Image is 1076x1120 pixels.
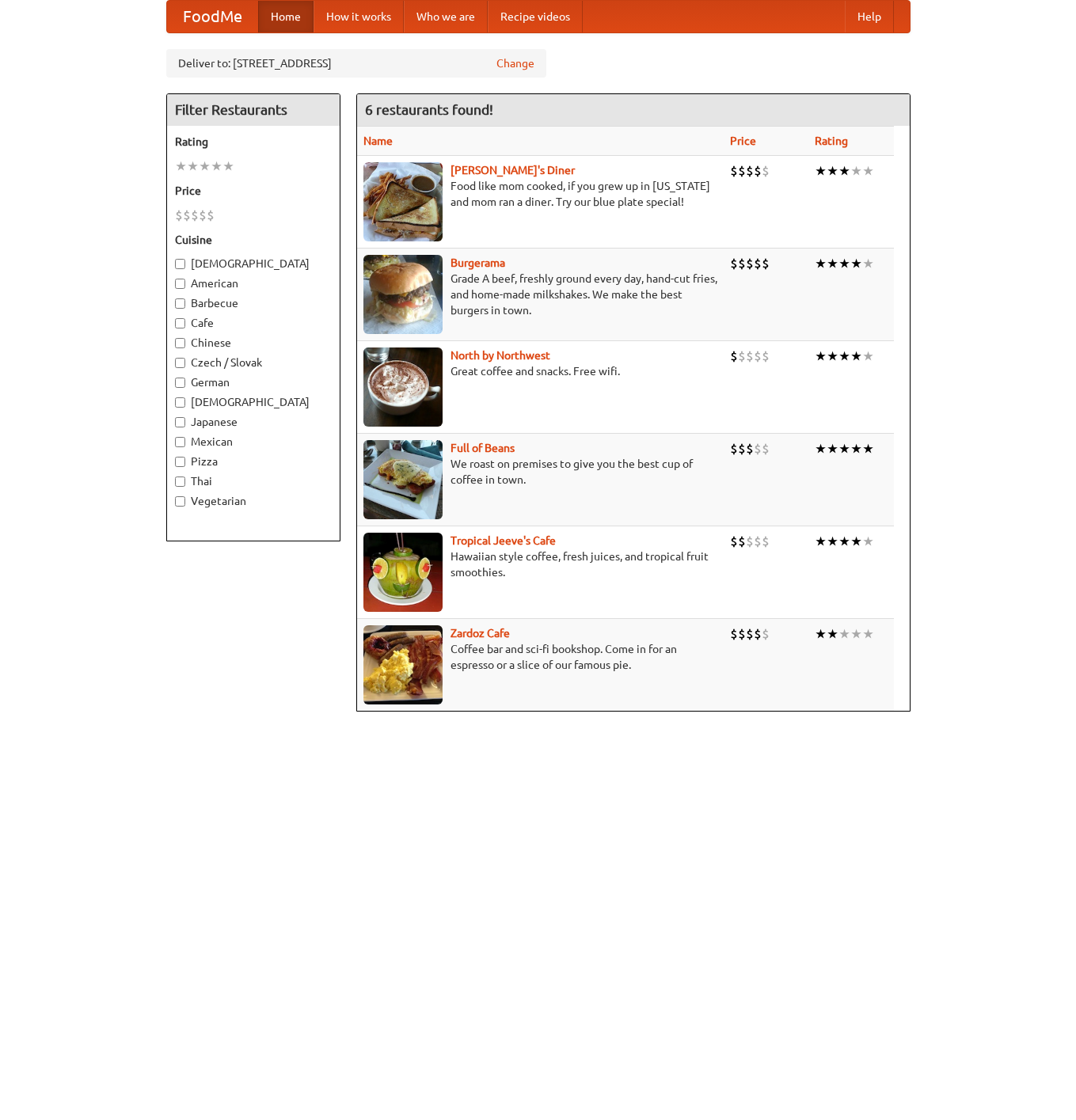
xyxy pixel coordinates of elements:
[314,1,404,32] a: How it works
[738,255,746,272] li: $
[175,394,332,410] label: [DEMOGRAPHIC_DATA]
[175,457,185,467] input: Pizza
[175,496,185,507] input: Vegetarian
[183,207,191,224] li: $
[187,158,199,175] li: ★
[488,1,583,32] a: Recipe videos
[175,183,332,199] h5: Price
[451,256,505,269] b: Burgerama
[451,164,575,177] a: [PERSON_NAME]'s Diner
[175,374,332,390] label: German
[738,347,746,365] li: $
[363,178,717,210] p: Food like mom cooked, if you grew up in [US_STATE] and mom ran a diner. Try our blue plate special!
[175,493,332,509] label: Vegetarian
[827,625,838,643] li: ★
[754,255,762,272] li: $
[762,255,770,272] li: $
[754,162,762,180] li: $
[862,255,874,272] li: ★
[451,349,550,362] a: North by Northwest
[175,476,185,487] input: Thai
[827,255,838,272] li: ★
[815,135,848,147] a: Rating
[738,625,746,643] li: $
[175,275,332,291] label: American
[175,335,332,351] label: Chinese
[862,347,874,365] li: ★
[815,347,827,365] li: ★
[167,1,258,32] a: FoodMe
[815,255,827,272] li: ★
[730,440,738,457] li: $
[746,162,754,180] li: $
[363,641,717,673] p: Coffee bar and sci-fi bookshop. Come in for an espresso or a slice of our famous pie.
[850,625,862,643] li: ★
[199,207,207,224] li: $
[199,158,211,175] li: ★
[746,533,754,550] li: $
[730,625,738,643] li: $
[175,232,332,248] h5: Cuisine
[175,298,185,309] input: Barbecue
[451,442,515,454] a: Full of Beans
[175,338,185,348] input: Chinese
[746,440,754,457] li: $
[738,440,746,457] li: $
[862,440,874,457] li: ★
[451,534,556,547] a: Tropical Jeeve's Cafe
[827,440,838,457] li: ★
[762,533,770,550] li: $
[175,437,185,447] input: Mexican
[175,454,332,469] label: Pizza
[207,207,215,224] li: $
[175,434,332,450] label: Mexican
[838,440,850,457] li: ★
[762,440,770,457] li: $
[175,295,332,311] label: Barbecue
[845,1,894,32] a: Help
[850,533,862,550] li: ★
[175,134,332,150] h5: Rating
[363,162,443,241] img: sallys.jpg
[167,94,340,126] h4: Filter Restaurants
[746,347,754,365] li: $
[175,207,183,224] li: $
[730,255,738,272] li: $
[211,158,222,175] li: ★
[850,440,862,457] li: ★
[838,625,850,643] li: ★
[175,473,332,489] label: Thai
[222,158,234,175] li: ★
[738,533,746,550] li: $
[363,440,443,519] img: beans.jpg
[191,207,199,224] li: $
[754,440,762,457] li: $
[815,440,827,457] li: ★
[451,627,510,640] a: Zardoz Cafe
[175,397,185,408] input: [DEMOGRAPHIC_DATA]
[363,625,443,704] img: zardoz.jpg
[404,1,488,32] a: Who we are
[754,625,762,643] li: $
[738,162,746,180] li: $
[862,533,874,550] li: ★
[730,162,738,180] li: $
[746,625,754,643] li: $
[175,318,185,328] input: Cafe
[850,255,862,272] li: ★
[175,158,187,175] li: ★
[496,55,534,71] a: Change
[838,533,850,550] li: ★
[363,255,443,334] img: burgerama.jpg
[730,347,738,365] li: $
[175,355,332,370] label: Czech / Slovak
[363,549,717,580] p: Hawaiian style coffee, fresh juices, and tropical fruit smoothies.
[730,135,756,147] a: Price
[258,1,314,32] a: Home
[862,162,874,180] li: ★
[175,256,332,271] label: [DEMOGRAPHIC_DATA]
[838,347,850,365] li: ★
